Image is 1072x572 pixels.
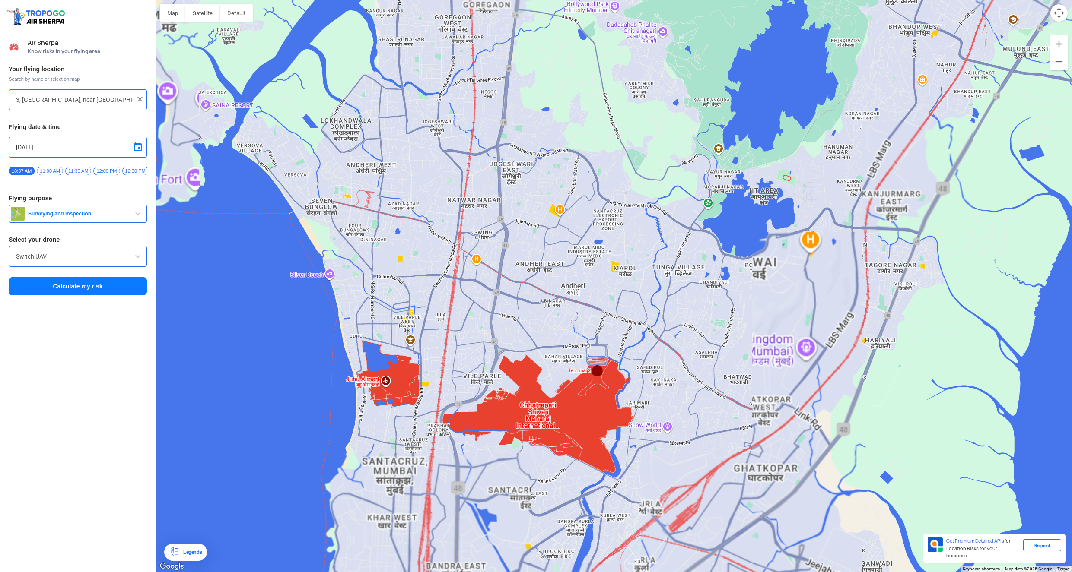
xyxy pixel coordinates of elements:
[943,537,1023,560] div: for Location Risks for your business.
[6,6,68,26] img: ic_tgdronemaps.svg
[11,207,25,221] img: survey.png
[16,251,140,262] input: Search by name or Brand
[180,547,202,557] div: Legends
[185,4,220,22] button: Show satellite imagery
[9,205,147,223] button: Surveying and Inspection
[9,167,35,175] span: 10:37 AM
[160,4,185,22] button: Show street map
[946,538,1004,544] span: Get Premium Detailed APIs
[25,210,133,217] span: Surveying and Inspection
[9,124,147,130] h3: Flying date & time
[1050,53,1068,70] button: Zoom out
[169,547,180,557] img: Legends
[37,167,63,175] span: 11:00 AM
[9,41,19,52] img: Risk Scores
[9,277,147,295] button: Calculate my risk
[1057,566,1069,571] a: Terms
[963,566,1000,572] button: Keyboard shortcuts
[158,561,186,572] img: Google
[9,195,147,201] h3: Flying purpose
[65,167,91,175] span: 11:30 AM
[1050,4,1068,22] button: Map camera controls
[28,48,147,55] span: Know risks in your flying area
[28,39,147,46] span: Air Sherpa
[928,537,943,552] img: Premium APIs
[9,237,147,243] h3: Select your drone
[158,561,186,572] a: Open this area in Google Maps (opens a new window)
[1023,539,1061,551] div: Request
[1005,566,1052,571] span: Map data ©2025 Google
[16,142,140,152] input: Select Date
[9,76,147,82] span: Search by name or select on map
[136,95,144,104] img: ic_close.png
[16,95,133,105] input: Search your flying location
[122,167,149,175] span: 12:30 PM
[9,66,147,72] h3: Your flying location
[1050,35,1068,53] button: Zoom in
[93,167,120,175] span: 12:00 PM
